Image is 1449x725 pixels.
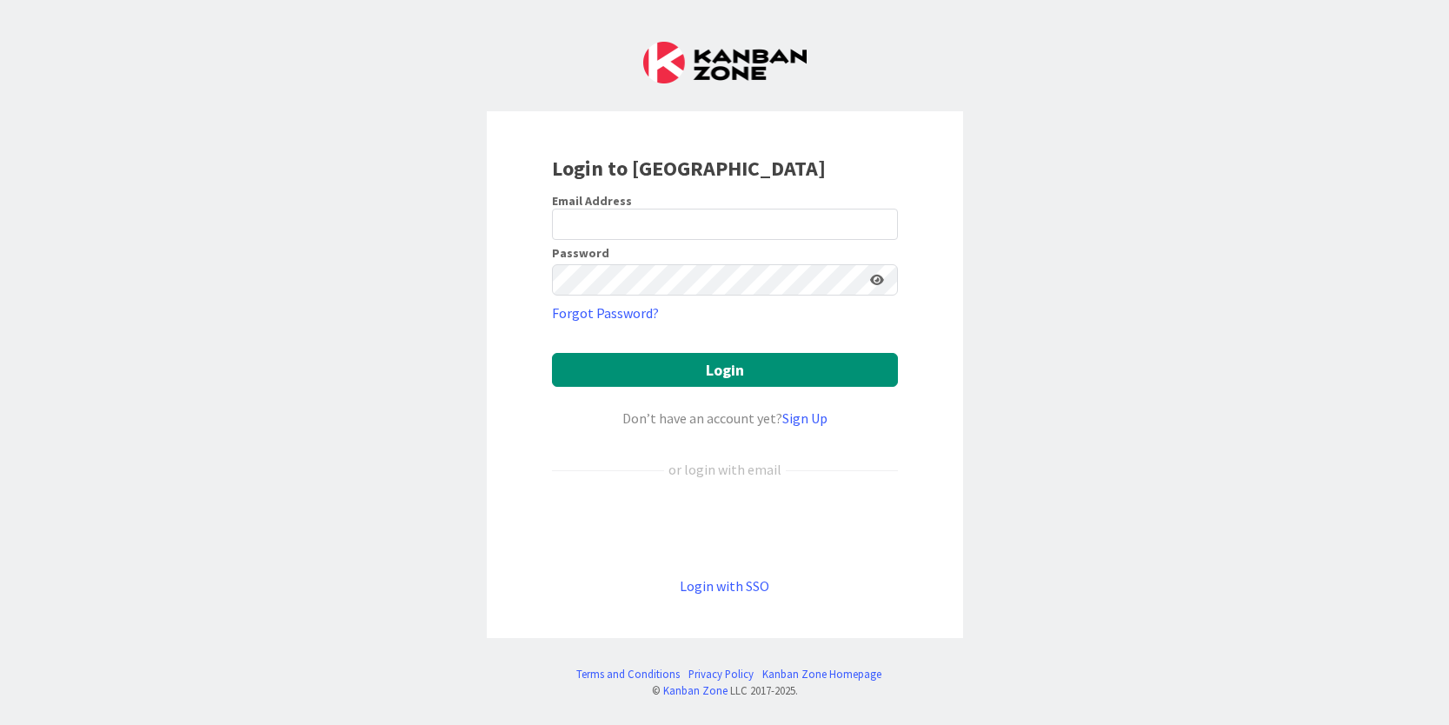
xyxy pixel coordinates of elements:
[688,666,754,682] a: Privacy Policy
[576,666,680,682] a: Terms and Conditions
[762,666,881,682] a: Kanban Zone Homepage
[543,509,907,547] iframe: Sign in with Google Button
[552,408,898,429] div: Don’t have an account yet?
[552,193,632,209] label: Email Address
[552,155,826,182] b: Login to [GEOGRAPHIC_DATA]
[552,247,609,259] label: Password
[643,42,807,83] img: Kanban Zone
[568,682,881,699] div: © LLC 2017- 2025 .
[680,577,769,595] a: Login with SSO
[782,409,828,427] a: Sign Up
[552,303,659,323] a: Forgot Password?
[664,459,786,480] div: or login with email
[552,353,898,387] button: Login
[663,683,728,697] a: Kanban Zone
